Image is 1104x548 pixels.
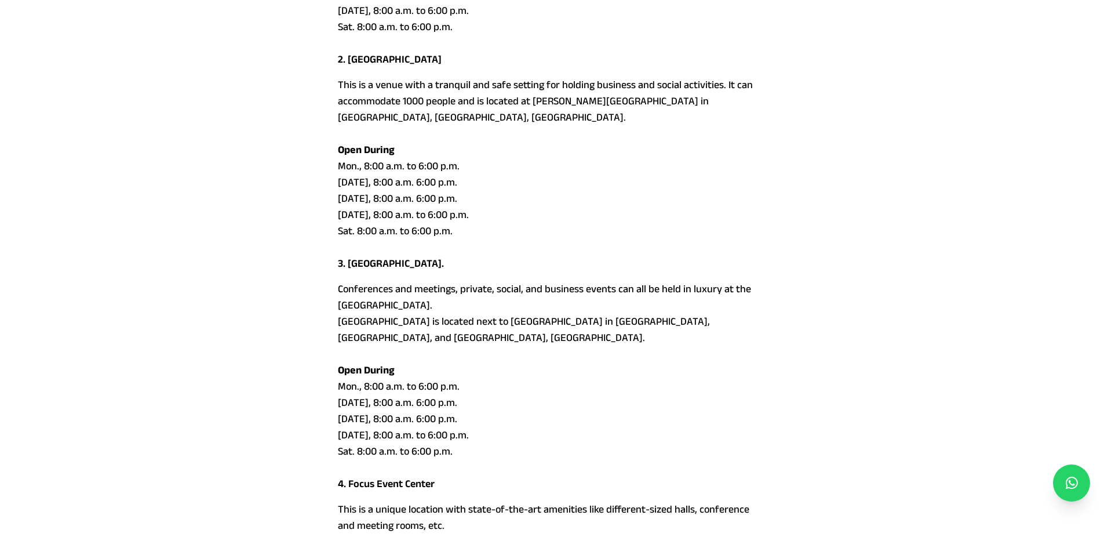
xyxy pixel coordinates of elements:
[338,144,395,155] strong: Open During
[338,255,766,281] p: 3. [GEOGRAPHIC_DATA].
[338,51,766,77] p: 2. [GEOGRAPHIC_DATA]
[338,77,766,255] p: This is a venue with a tranquil and safe setting for holding business and social activities. It c...
[338,476,766,501] p: 4. Focus Event Center
[338,364,395,376] strong: Open During
[338,281,766,476] p: Conferences and meetings, private, social, and business events can all be held in luxury at the [...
